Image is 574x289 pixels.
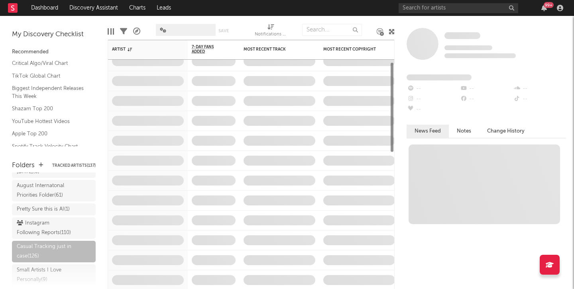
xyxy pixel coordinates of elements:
a: Apple Top 200 [12,129,88,138]
div: -- [407,84,460,94]
div: Notifications (Artist) [255,20,287,43]
a: Casual Tracking just in case(126) [12,241,96,262]
div: Edit Columns [108,20,114,43]
a: Instagram Following Reports(110) [12,217,96,239]
button: News Feed [407,125,449,138]
button: Notes [449,125,479,138]
div: -- [513,94,566,104]
div: Artist [112,47,172,52]
div: -- [460,84,513,94]
div: -- [407,104,460,115]
div: A&R Pipeline [133,20,140,43]
a: Biggest Independent Releases This Week [12,84,88,100]
div: Filters [120,20,127,43]
a: Pretty Sure this is AI(1) [12,203,96,215]
button: Change History [479,125,533,138]
div: Most Recent Copyright [323,47,383,52]
a: Critical Algo/Viral Chart [12,59,88,68]
a: Small Artists I Love Personally(9) [12,264,96,286]
div: -- [407,94,460,104]
div: My Discovery Checklist [12,30,96,39]
span: 7-Day Fans Added [192,45,224,54]
a: Spotify Track Velocity Chart [12,142,88,151]
span: Some Artist [444,32,480,39]
input: Search... [302,24,362,36]
div: Instagram Following Reports ( 110 ) [17,219,73,238]
span: 0 fans last week [444,53,516,58]
a: YouTube Hottest Videos [12,117,88,126]
div: August Internatonal Priorities Folder ( 61 ) [17,181,73,200]
a: August Internatonal Priorities Folder(61) [12,180,96,201]
div: Folders [12,161,35,170]
button: 99+ [541,5,547,11]
div: 99 + [544,2,554,8]
span: Tracking Since: [DATE] [444,45,492,50]
div: -- [460,94,513,104]
a: Shazam Top 200 [12,104,88,113]
input: Search for artists [399,3,518,13]
div: Notifications (Artist) [255,30,287,39]
div: Recommended [12,47,96,57]
div: -- [513,84,566,94]
div: Casual Tracking just in case ( 126 ) [17,242,73,261]
a: TikTok Global Chart [12,72,88,80]
button: Tracked Artists(137) [52,164,96,168]
a: Some Artist [444,32,480,40]
div: Small Artists I Love Personally ( 9 ) [17,266,73,285]
div: Pretty Sure this is AI ( 1 ) [17,205,70,214]
span: Fans Added by Platform [407,74,472,80]
div: Most Recent Track [244,47,303,52]
button: Save [218,29,229,33]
